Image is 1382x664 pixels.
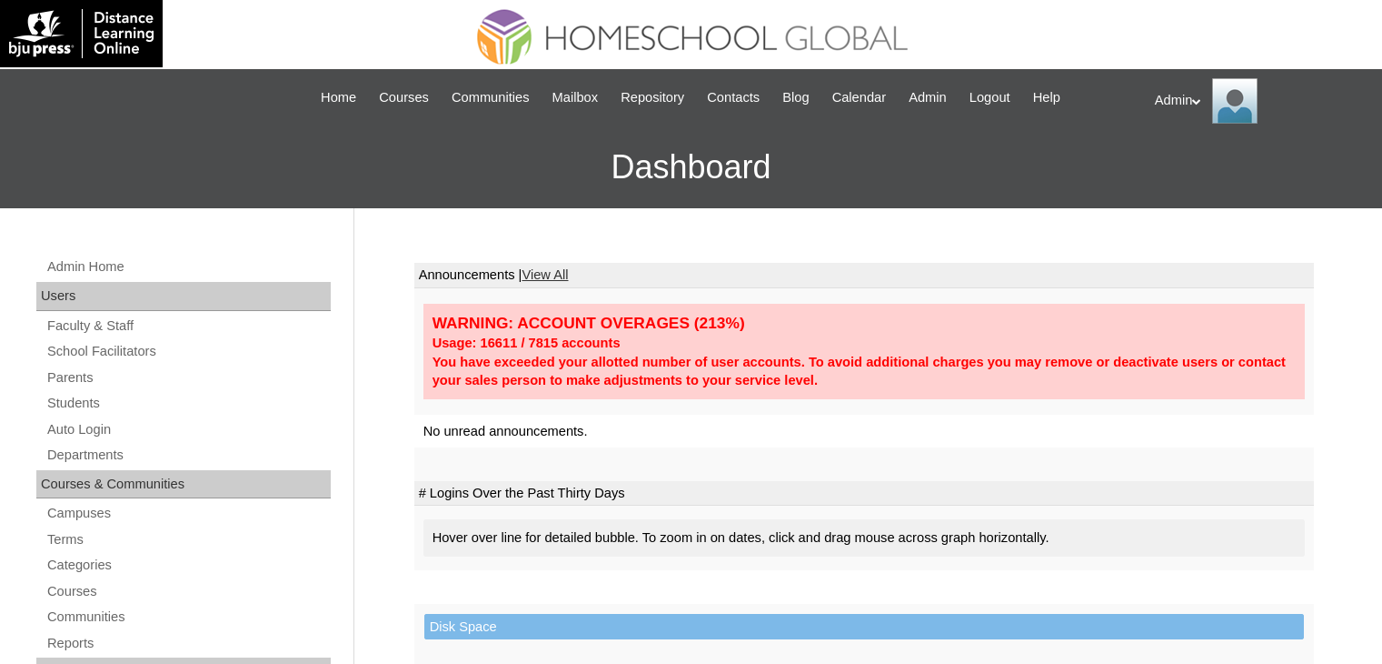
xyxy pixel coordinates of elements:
[321,87,356,108] span: Home
[552,87,599,108] span: Mailbox
[45,444,331,467] a: Departments
[45,340,331,363] a: School Facilitators
[522,267,568,282] a: View All
[45,367,331,389] a: Parents
[45,606,331,629] a: Communities
[773,87,818,108] a: Blog
[45,256,331,278] a: Admin Home
[370,87,438,108] a: Courses
[45,580,331,603] a: Courses
[45,632,331,655] a: Reports
[909,87,947,108] span: Admin
[45,418,331,441] a: Auto Login
[452,87,530,108] span: Communities
[36,470,331,499] div: Courses & Communities
[543,87,608,108] a: Mailbox
[414,481,1314,507] td: # Logins Over the Past Thirty Days
[823,87,895,108] a: Calendar
[782,87,809,108] span: Blog
[45,392,331,415] a: Students
[45,315,331,337] a: Faculty & Staff
[707,87,760,108] span: Contacts
[960,87,1019,108] a: Logout
[36,282,331,311] div: Users
[312,87,365,108] a: Home
[9,126,1373,208] h3: Dashboard
[9,9,154,58] img: logo-white.png
[432,353,1296,390] div: You have exceeded your allotted number of user accounts. To avoid additional charges you may remo...
[900,87,956,108] a: Admin
[432,313,1296,334] div: WARNING: ACCOUNT OVERAGES (213%)
[442,87,539,108] a: Communities
[621,87,684,108] span: Repository
[1024,87,1069,108] a: Help
[969,87,1010,108] span: Logout
[414,263,1314,288] td: Announcements |
[45,528,331,551] a: Terms
[698,87,769,108] a: Contacts
[1155,78,1364,124] div: Admin
[45,554,331,577] a: Categories
[1033,87,1060,108] span: Help
[832,87,886,108] span: Calendar
[414,415,1314,448] td: No unread announcements.
[1212,78,1258,124] img: Admin Homeschool Global
[45,502,331,525] a: Campuses
[379,87,429,108] span: Courses
[423,519,1305,557] div: Hover over line for detailed bubble. To zoom in on dates, click and drag mouse across graph horiz...
[611,87,693,108] a: Repository
[432,336,621,350] strong: Usage: 16611 / 7815 accounts
[424,614,1304,640] td: Disk Space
